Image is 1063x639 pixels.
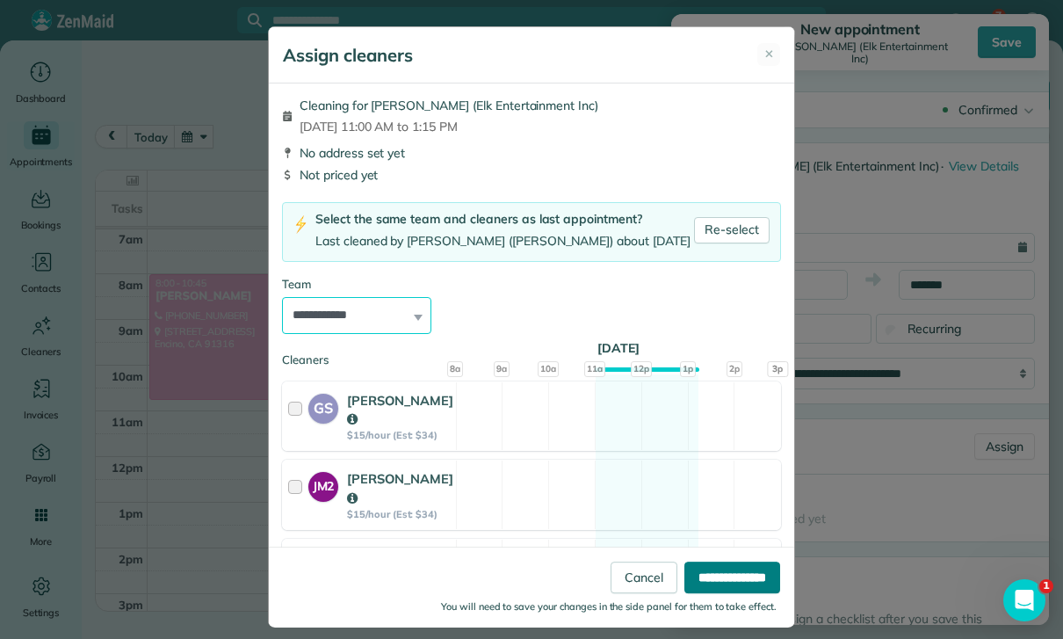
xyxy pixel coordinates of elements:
div: Cleaners [282,352,781,357]
span: ✕ [764,46,774,63]
div: Team [282,276,781,294]
strong: [PERSON_NAME] [347,470,453,506]
span: [DATE] 11:00 AM to 1:15 PM [300,118,598,135]
div: No address set yet [282,144,781,162]
strong: $15/hour (Est: $34) [347,429,453,441]
strong: GS [308,394,338,419]
span: 1 [1039,579,1053,593]
strong: $15/hour (Est: $34) [347,508,453,520]
div: Last cleaned by [PERSON_NAME] ([PERSON_NAME]) about [DATE] [315,232,691,251]
div: Select the same team and cleaners as last appointment? [315,210,691,229]
a: Re-select [694,217,770,243]
div: Not priced yet [282,166,781,184]
a: Cancel [611,562,677,593]
small: You will need to save your changes in the side panel for them to take effect. [441,600,777,613]
strong: [PERSON_NAME] [347,392,453,428]
iframe: Intercom live chat [1003,579,1045,621]
h5: Assign cleaners [283,43,413,68]
strong: JM2 [308,472,338,496]
img: lightning-bolt-icon-94e5364df696ac2de96d3a42b8a9ff6ba979493684c50e6bbbcda72601fa0d29.png [293,215,308,234]
span: Cleaning for [PERSON_NAME] (Elk Entertainment Inc) [300,97,598,114]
